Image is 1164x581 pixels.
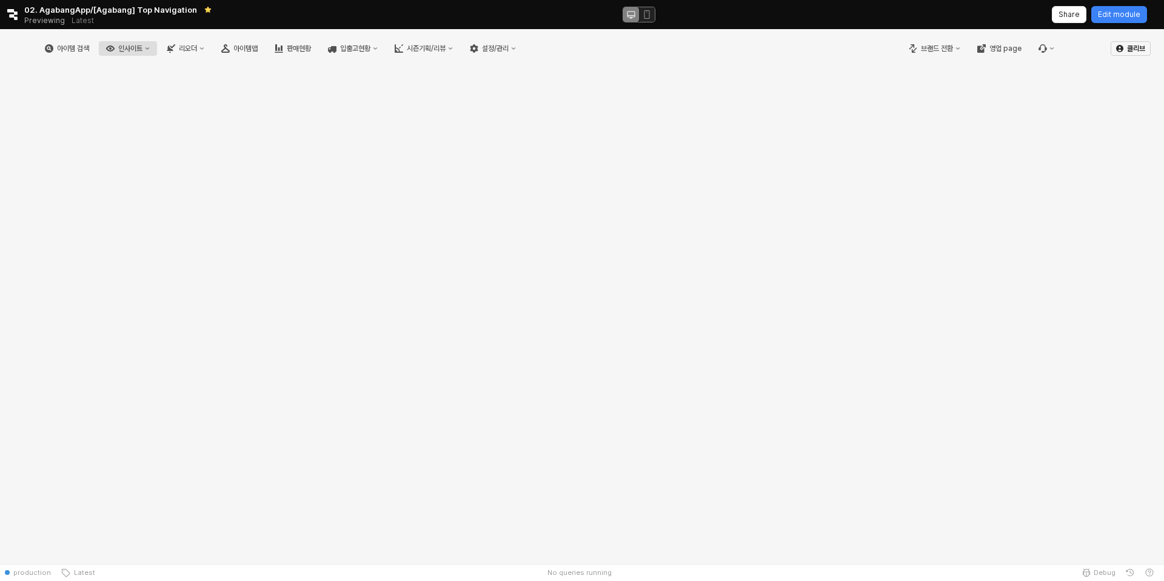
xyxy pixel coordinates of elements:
button: 인사이트 [99,41,157,56]
p: Share [1059,10,1080,19]
span: Debug [1094,568,1115,577]
button: Latest [56,564,100,581]
button: Help [1140,564,1159,581]
div: 버그 제보 및 기능 개선 요청 [1031,41,1062,56]
button: Share app [1052,6,1086,23]
span: production [13,568,51,577]
button: 판매현황 [267,41,318,56]
div: 영업 page [989,44,1022,53]
div: 아이템맵 [233,44,258,53]
button: Debug [1077,564,1120,581]
button: 영업 page [970,41,1029,56]
button: 브랜드 전환 [901,41,968,56]
span: Previewing [24,15,65,27]
button: 아이템 검색 [38,41,96,56]
div: 설정/관리 [482,44,509,53]
button: 클리브 [1111,41,1151,56]
div: Previewing Latest [24,12,101,29]
button: 아이템맵 [214,41,265,56]
button: Remove app from favorites [202,4,214,16]
button: 설정/관리 [463,41,523,56]
span: Latest [70,568,95,577]
div: 아이템 검색 [57,44,89,53]
div: 입출고현황 [340,44,370,53]
button: Edit module [1091,6,1147,23]
button: 시즌기획/리뷰 [387,41,460,56]
span: No queries running [547,568,612,577]
button: 리오더 [159,41,212,56]
span: 02. AgabangApp/[Agabang] Top Navigation [24,4,197,16]
p: Edit module [1098,10,1140,19]
div: 인사이트 [118,44,142,53]
div: 리오더 [179,44,197,53]
div: 시즌기획/리뷰 [407,44,446,53]
p: 클리브 [1127,44,1145,53]
button: Releases and History [65,12,101,29]
button: History [1120,564,1140,581]
button: 입출고현황 [321,41,385,56]
div: 브랜드 전환 [921,44,953,53]
p: Latest [72,16,94,25]
div: 판매현황 [287,44,311,53]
